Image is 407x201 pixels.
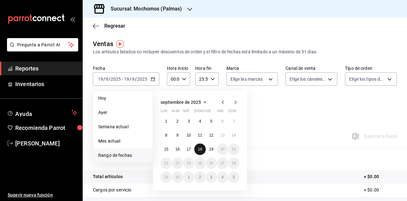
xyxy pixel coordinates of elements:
span: Pregunta a Parrot AI [17,42,68,48]
div: Los artículos listados no incluyen descuentos de orden y el filtro de fechas está limitado a un m... [93,49,397,55]
span: Regresar [104,23,125,29]
abbr: 10 de septiembre de 2025 [187,133,191,137]
span: Ayuda [15,109,69,117]
abbr: 27 de septiembre de 2025 [220,161,224,165]
button: 27 de septiembre de 2025 [217,157,228,169]
abbr: 1 de septiembre de 2025 [165,119,167,124]
a: Pregunta a Parrot AI [4,46,78,53]
button: 2 de octubre de 2025 [194,171,205,183]
p: + $0.00 [364,187,397,193]
abbr: 3 de septiembre de 2025 [188,119,190,124]
abbr: 7 de septiembre de 2025 [233,119,235,124]
abbr: 2 de octubre de 2025 [199,175,201,179]
abbr: 11 de septiembre de 2025 [198,133,202,137]
input: ---- [137,77,148,82]
span: Semana actual [98,124,148,130]
button: Pregunta a Parrot AI [7,38,78,51]
input: -- [98,77,103,82]
label: Canal de venta [286,66,337,70]
button: 25 de septiembre de 2025 [194,157,205,169]
abbr: 5 de septiembre de 2025 [210,119,212,124]
abbr: 30 de septiembre de 2025 [175,175,179,179]
span: Ayer [98,109,148,116]
abbr: 19 de septiembre de 2025 [209,147,213,151]
abbr: 5 de octubre de 2025 [233,175,235,179]
span: / [129,77,131,82]
abbr: lunes [161,109,167,116]
button: 2 de septiembre de 2025 [172,116,183,127]
img: Tooltip marker [116,40,124,48]
abbr: 16 de septiembre de 2025 [175,147,179,151]
abbr: 4 de septiembre de 2025 [199,119,201,124]
button: 3 de septiembre de 2025 [183,116,194,127]
button: 29 de septiembre de 2025 [161,171,172,183]
button: 20 de septiembre de 2025 [217,144,228,155]
span: Sugerir nueva función [8,192,77,198]
span: - [122,77,123,82]
p: Total artículos [93,173,123,180]
button: 15 de septiembre de 2025 [161,144,172,155]
button: 30 de septiembre de 2025 [172,171,183,183]
button: 28 de septiembre de 2025 [228,157,239,169]
button: 4 de octubre de 2025 [217,171,228,183]
span: Hoy [98,95,148,102]
abbr: 1 de octubre de 2025 [188,175,190,179]
button: 13 de septiembre de 2025 [217,130,228,141]
abbr: jueves [194,109,232,116]
span: / [103,77,105,82]
span: Rango de fechas [98,152,148,159]
h3: Sucursal: Mochomos (Palmas) [106,5,182,13]
button: open_drawer_menu [70,17,75,22]
button: 1 de septiembre de 2025 [161,116,172,127]
button: 5 de septiembre de 2025 [206,116,217,127]
span: Mes actual [98,138,148,144]
abbr: 2 de septiembre de 2025 [176,119,179,124]
abbr: 14 de septiembre de 2025 [232,133,236,137]
abbr: 9 de septiembre de 2025 [176,133,179,137]
abbr: 29 de septiembre de 2025 [164,175,168,179]
span: Elige las marcas [231,76,263,82]
abbr: martes [172,109,179,116]
button: 7 de septiembre de 2025 [228,116,239,127]
label: Fecha [93,66,159,70]
abbr: 23 de septiembre de 2025 [175,161,179,165]
input: -- [105,77,108,82]
abbr: 20 de septiembre de 2025 [220,147,224,151]
label: Marca [226,66,278,70]
button: 5 de octubre de 2025 [228,171,239,183]
button: 1 de octubre de 2025 [183,171,194,183]
abbr: 12 de septiembre de 2025 [209,133,213,137]
button: 4 de septiembre de 2025 [194,116,205,127]
span: [PERSON_NAME] [15,139,77,148]
button: 24 de septiembre de 2025 [183,157,194,169]
div: Ventas [93,39,113,49]
span: Reportes [15,64,77,73]
button: 16 de septiembre de 2025 [172,144,183,155]
input: -- [132,77,135,82]
button: 17 de septiembre de 2025 [183,144,194,155]
p: + $0.00 [364,173,397,180]
abbr: 13 de septiembre de 2025 [220,133,224,137]
button: 11 de septiembre de 2025 [194,130,205,141]
abbr: miércoles [183,109,189,116]
label: Hora inicio [167,66,190,70]
abbr: 6 de septiembre de 2025 [221,119,224,124]
button: 23 de septiembre de 2025 [172,157,183,169]
abbr: 24 de septiembre de 2025 [187,161,191,165]
button: 21 de septiembre de 2025 [228,144,239,155]
label: Tipo de orden [345,66,397,70]
abbr: domingo [228,109,236,116]
abbr: 26 de septiembre de 2025 [209,161,213,165]
button: 14 de septiembre de 2025 [228,130,239,141]
abbr: 17 de septiembre de 2025 [187,147,191,151]
button: 6 de septiembre de 2025 [217,116,228,127]
span: Recomienda Parrot [15,124,77,132]
span: Elige los tipos de orden [349,76,385,82]
button: septiembre de 2025 [161,98,209,106]
span: / [135,77,137,82]
abbr: 8 de septiembre de 2025 [165,133,167,137]
p: Cargos por servicio [93,187,132,193]
abbr: 21 de septiembre de 2025 [232,147,236,151]
button: 8 de septiembre de 2025 [161,130,172,141]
